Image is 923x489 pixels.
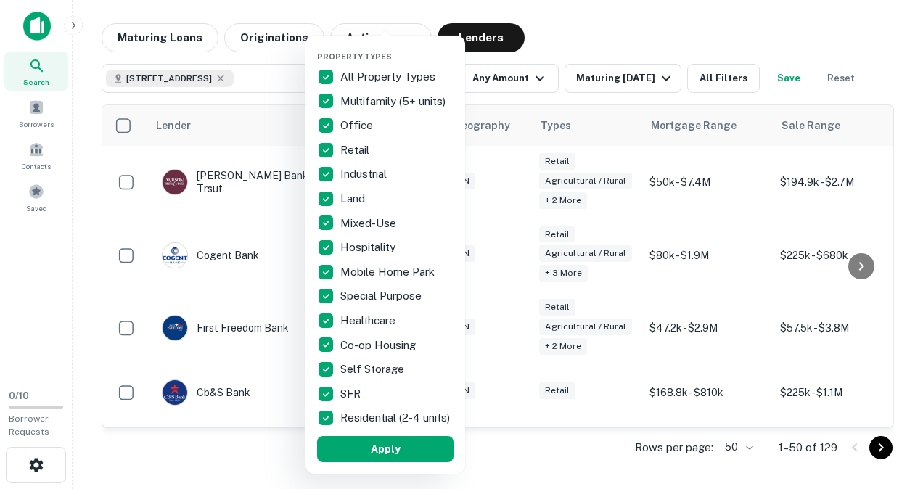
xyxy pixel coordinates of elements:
button: Apply [317,436,454,462]
iframe: Chat Widget [850,373,923,443]
p: Industrial [340,165,390,183]
p: SFR [340,385,364,403]
p: All Property Types [340,68,438,86]
p: Retail [340,141,372,159]
p: Special Purpose [340,287,424,305]
p: Land [340,190,368,207]
p: Residential (2-4 units) [340,409,453,427]
p: Healthcare [340,312,398,329]
span: Property Types [317,52,392,61]
p: Mobile Home Park [340,263,438,281]
p: Mixed-Use [340,215,399,232]
p: Co-op Housing [340,337,419,354]
p: Self Storage [340,361,407,378]
p: Multifamily (5+ units) [340,93,448,110]
p: Hospitality [340,239,398,256]
p: Office [340,117,376,134]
